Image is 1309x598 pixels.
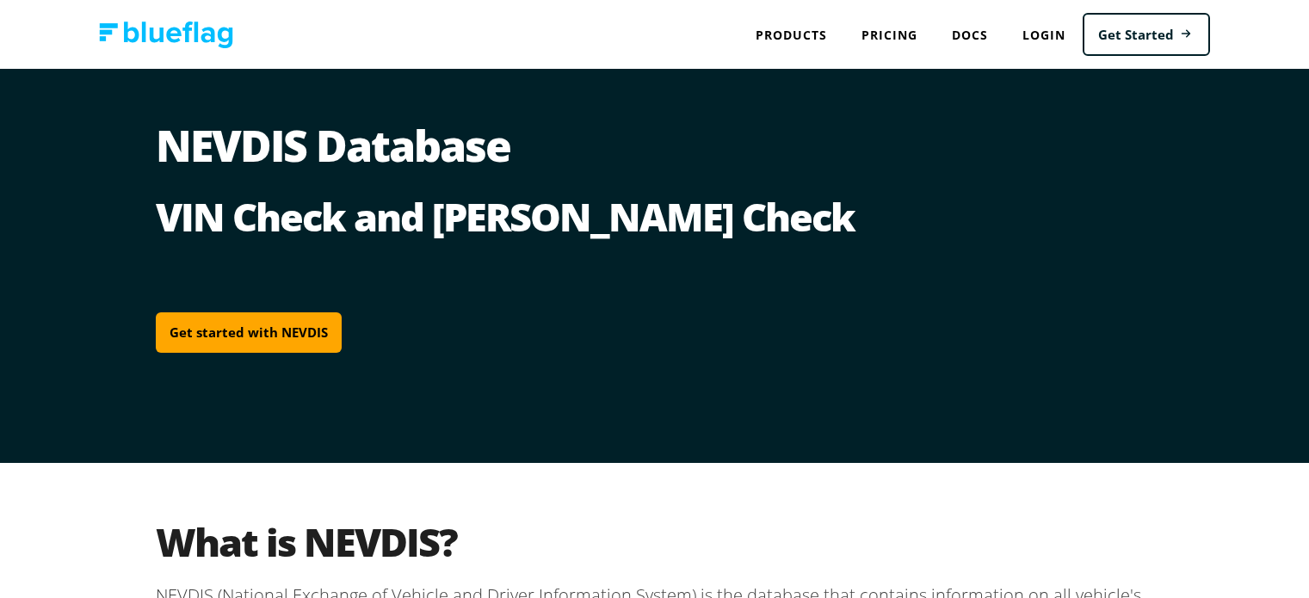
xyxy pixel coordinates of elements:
[99,22,233,48] img: Blue Flag logo
[935,17,1005,52] a: Docs
[156,193,1154,240] h2: VIN Check and [PERSON_NAME] Check
[1083,13,1210,57] a: Get Started
[156,518,1154,565] h2: What is NEVDIS?
[1005,17,1083,52] a: Login to Blue Flag application
[156,312,342,353] a: Get started with NEVDIS
[156,124,1154,193] h1: NEVDIS Database
[738,17,844,52] div: Products
[844,17,935,52] a: Pricing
